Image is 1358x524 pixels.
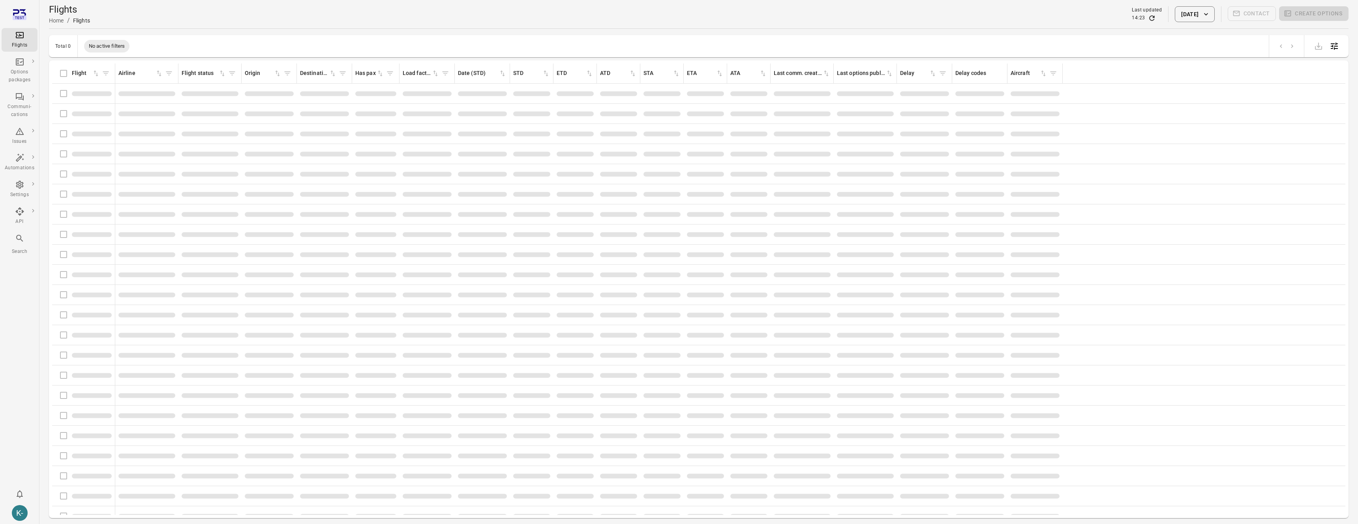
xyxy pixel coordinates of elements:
a: API [2,204,38,228]
div: Sort by origin in ascending order [245,69,281,78]
div: Sort by airline in ascending order [118,69,163,78]
span: Filter by origin [281,67,293,79]
a: Automations [2,151,38,174]
a: Home [49,17,64,24]
div: Flights [73,17,90,24]
button: [DATE] [1175,6,1214,22]
h1: Flights [49,3,90,16]
div: Issues [5,138,34,146]
div: Automations [5,164,34,172]
span: Filter by has pax [384,67,396,79]
div: Sort by ETA in ascending order [687,69,724,78]
div: Sort by ATA in ascending order [730,69,767,78]
button: Kristinn - avilabs [9,502,31,524]
div: Sort by STD in ascending order [513,69,550,78]
div: Sort by last communication created in ascending order [774,69,830,78]
div: Sort by delay in ascending order [900,69,937,78]
div: Sort by flight in ascending order [72,69,100,78]
span: Filter by flight [100,67,112,79]
div: Sort by load factor in ascending order [403,69,439,78]
span: Filter by aircraft [1047,67,1059,79]
div: K- [12,505,28,521]
div: Last updated [1132,6,1162,14]
div: API [5,218,34,226]
div: Sort by aircraft in ascending order [1011,69,1047,78]
nav: pagination navigation [1275,41,1298,51]
a: Issues [2,124,38,148]
button: Refresh data [1148,14,1156,22]
div: Total 0 [55,43,71,49]
nav: Breadcrumbs [49,16,90,25]
span: Please make a selection to export [1311,42,1326,49]
div: Sort by last options package published in ascending order [837,69,893,78]
span: Filter by airline [163,67,175,79]
span: Filter by destination [337,67,349,79]
span: Filter by delay [937,67,949,79]
li: / [67,16,70,25]
div: Settings [5,191,34,199]
div: Search [5,248,34,256]
div: Sort by ETD in ascending order [557,69,593,78]
div: Sort by has pax in ascending order [355,69,384,78]
a: Communi-cations [2,90,38,121]
div: Delay codes [955,69,1004,78]
span: Please make a selection to create communications [1228,6,1276,22]
div: 14:23 [1132,14,1145,22]
div: Sort by STA in ascending order [643,69,680,78]
div: Sort by ATD in ascending order [600,69,637,78]
span: No active filters [84,42,130,50]
div: Flights [5,41,34,49]
button: Open table configuration [1326,38,1342,54]
button: Notifications [12,486,28,502]
div: Options packages [5,68,34,84]
div: Sort by flight status in ascending order [182,69,226,78]
a: Flights [2,28,38,52]
a: Options packages [2,55,38,86]
button: Search [2,231,38,258]
span: Filter by load factor [439,67,451,79]
a: Settings [2,178,38,201]
span: Please make a selection to create an option package [1279,6,1349,22]
div: Sort by date (STD) in ascending order [458,69,506,78]
div: Sort by destination in ascending order [300,69,337,78]
div: Communi-cations [5,103,34,119]
span: Filter by flight status [226,67,238,79]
